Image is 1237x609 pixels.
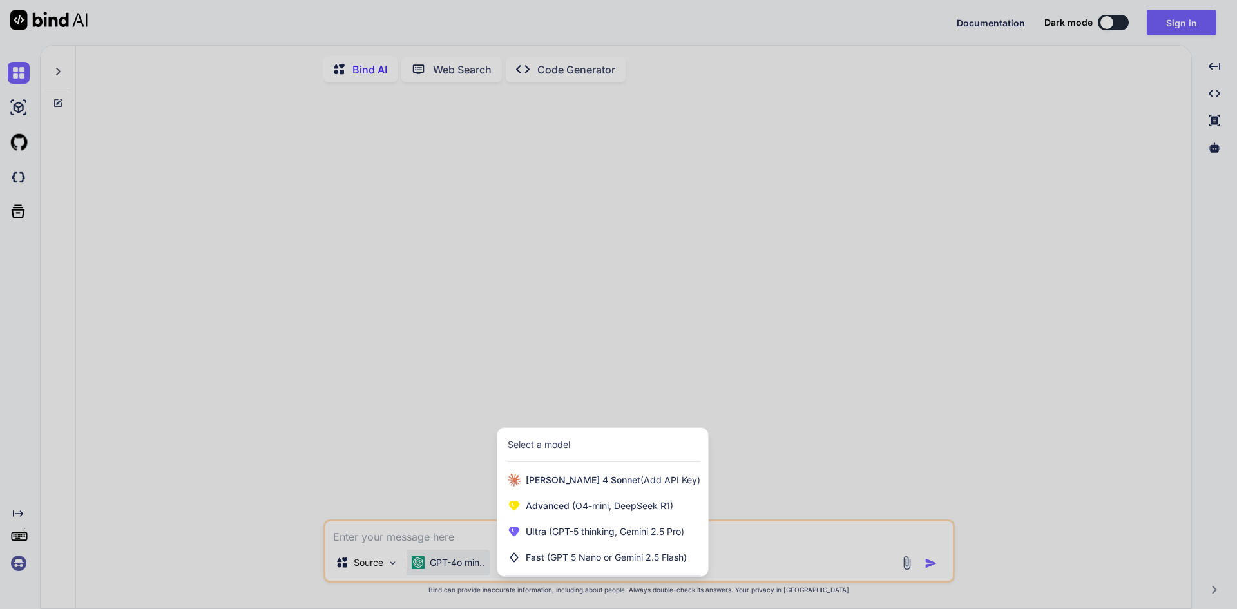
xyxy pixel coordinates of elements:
[640,474,700,485] span: (Add API Key)
[526,551,687,564] span: Fast
[526,525,684,538] span: Ultra
[526,474,700,487] span: [PERSON_NAME] 4 Sonnet
[546,526,684,537] span: (GPT-5 thinking, Gemini 2.5 Pro)
[508,438,570,451] div: Select a model
[526,499,673,512] span: Advanced
[570,500,673,511] span: (O4-mini, DeepSeek R1)
[547,552,687,563] span: (GPT 5 Nano or Gemini 2.5 Flash)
